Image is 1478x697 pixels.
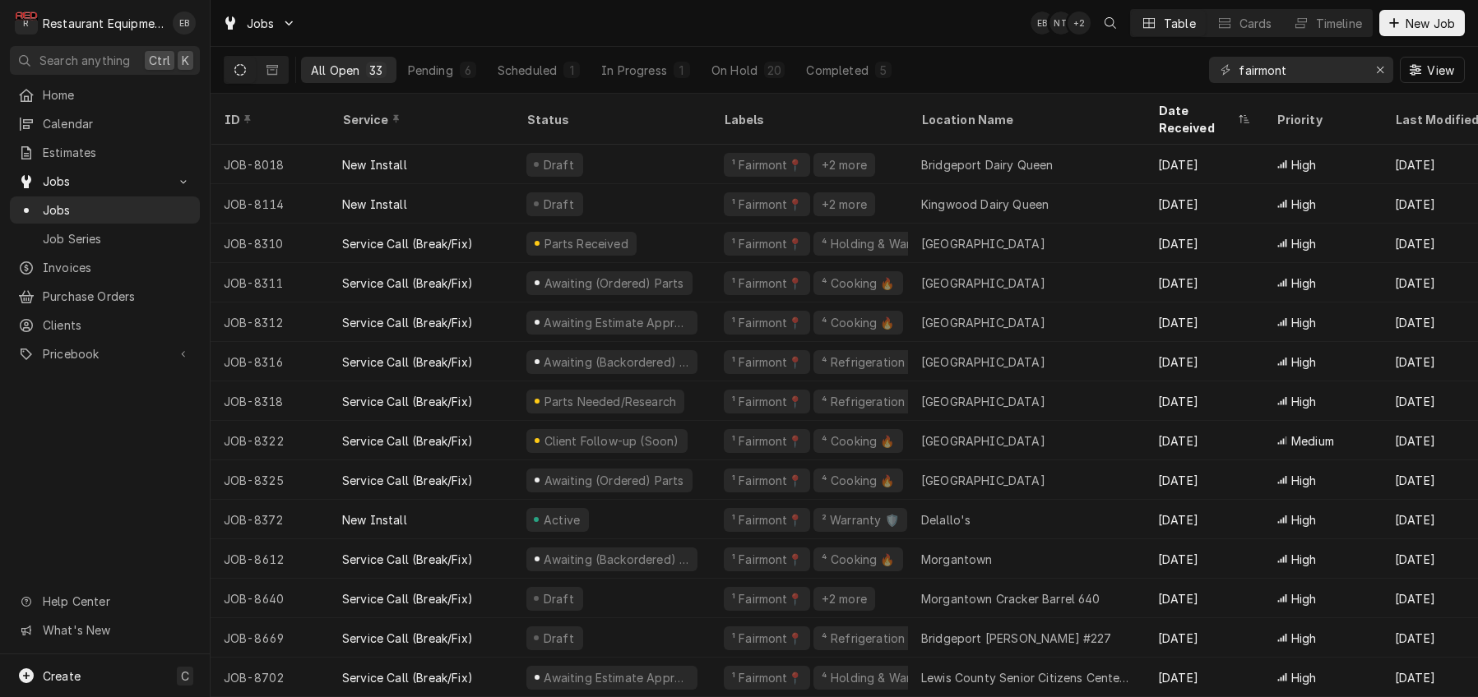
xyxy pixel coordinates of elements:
div: Completed [806,62,868,79]
div: JOB-8318 [211,381,329,421]
div: JOB-8612 [211,539,329,579]
div: Parts Needed/Research [542,393,678,410]
div: JOB-8018 [211,145,329,184]
button: Open search [1097,10,1124,36]
div: Awaiting Estimate Approval [542,314,691,331]
span: Help Center [43,593,190,610]
div: Service Call (Break/Fix) [342,432,473,450]
a: Go to Jobs [10,168,200,195]
div: Draft [541,196,577,213]
div: Service Call (Break/Fix) [342,472,473,489]
div: ⁴ Cooking 🔥 [820,472,897,489]
div: Awaiting Estimate Approval [542,669,691,686]
span: High [1291,630,1317,647]
div: 1 [567,62,577,79]
div: ⁴ Cooking 🔥 [820,432,897,450]
div: Service Call (Break/Fix) [342,235,473,252]
div: JOB-8669 [211,618,329,658]
div: Emily Bird's Avatar [173,12,196,35]
div: ⁴ Cooking 🔥 [820,551,897,568]
div: JOB-8322 [211,421,329,460]
div: JOB-8702 [211,658,329,697]
div: Pending [408,62,453,79]
div: EB [1031,12,1054,35]
div: JOB-8312 [211,302,329,342]
div: All Open [311,62,359,79]
div: [DATE] [1145,224,1263,263]
div: [DATE] [1145,460,1263,500]
div: ¹ Fairmont📍 [730,196,804,213]
span: High [1291,551,1317,568]
div: Draft [541,630,577,647]
div: ⁴ Refrigeration ❄️ [820,630,924,647]
span: Jobs [43,201,192,219]
div: JOB-8325 [211,460,329,500]
div: In Progress [601,62,667,79]
div: Service Call (Break/Fix) [342,669,473,686]
div: Restaurant Equipment Diagnostics's Avatar [15,12,38,35]
div: Morgantown [921,551,993,568]
div: 33 [369,62,382,79]
div: Date Received [1158,102,1234,136]
div: Lewis County Senior Citizens Center, Inc. [921,669,1132,686]
div: ² Warranty 🛡️ [820,511,901,529]
div: ¹ Fairmont📍 [730,511,804,529]
div: 1 [677,62,687,79]
div: Service Call (Break/Fix) [342,590,473,607]
div: R [15,12,38,35]
div: Bridgeport Dairy Queen [921,156,1054,173]
span: View [1424,62,1457,79]
a: Go to Help Center [10,588,200,615]
span: Calendar [43,115,192,132]
span: Create [43,669,81,683]
div: EB [173,12,196,35]
div: Service Call (Break/Fix) [342,551,473,568]
span: High [1291,393,1317,410]
div: [DATE] [1145,618,1263,658]
div: [DATE] [1145,539,1263,579]
div: ⁴ Refrigeration ❄️ [820,393,924,410]
div: ¹ Fairmont📍 [730,353,804,371]
div: 20 [767,62,781,79]
div: ¹ Fairmont📍 [730,314,804,331]
div: JOB-8316 [211,342,329,381]
div: Bridgeport [PERSON_NAME] #227 [921,630,1112,647]
span: Jobs [43,173,167,190]
div: 5 [878,62,888,79]
div: Service Call (Break/Fix) [342,314,473,331]
div: ¹ Fairmont📍 [730,393,804,410]
a: Purchase Orders [10,283,200,310]
div: Status [526,111,694,128]
a: Invoices [10,254,200,281]
span: Estimates [43,144,192,161]
div: ¹ Fairmont📍 [730,590,804,607]
a: Go to What's New [10,616,200,644]
div: Awaiting (Backordered) Parts [542,551,691,568]
a: Go to Jobs [215,10,303,37]
span: Job Series [43,230,192,247]
span: High [1291,235,1317,252]
div: [DATE] [1145,381,1263,421]
span: High [1291,472,1317,489]
button: Erase input [1367,57,1393,83]
a: Jobs [10,196,200,224]
div: Draft [541,156,577,173]
span: What's New [43,621,190,639]
span: High [1291,196,1317,213]
div: Service Call (Break/Fix) [342,275,473,292]
div: [DATE] [1145,500,1263,539]
div: [DATE] [1145,658,1263,697]
span: C [181,667,189,685]
div: JOB-8640 [211,579,329,618]
div: [GEOGRAPHIC_DATA] [921,393,1045,410]
span: New Job [1402,15,1458,32]
div: Active [541,511,582,529]
div: [GEOGRAPHIC_DATA] [921,235,1045,252]
span: High [1291,590,1317,607]
div: JOB-8114 [211,184,329,224]
div: ⁴ Cooking 🔥 [820,314,897,331]
div: JOB-8310 [211,224,329,263]
div: NT [1049,12,1073,35]
div: Client Follow-up (Soon) [542,432,680,450]
div: +2 more [820,196,869,213]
